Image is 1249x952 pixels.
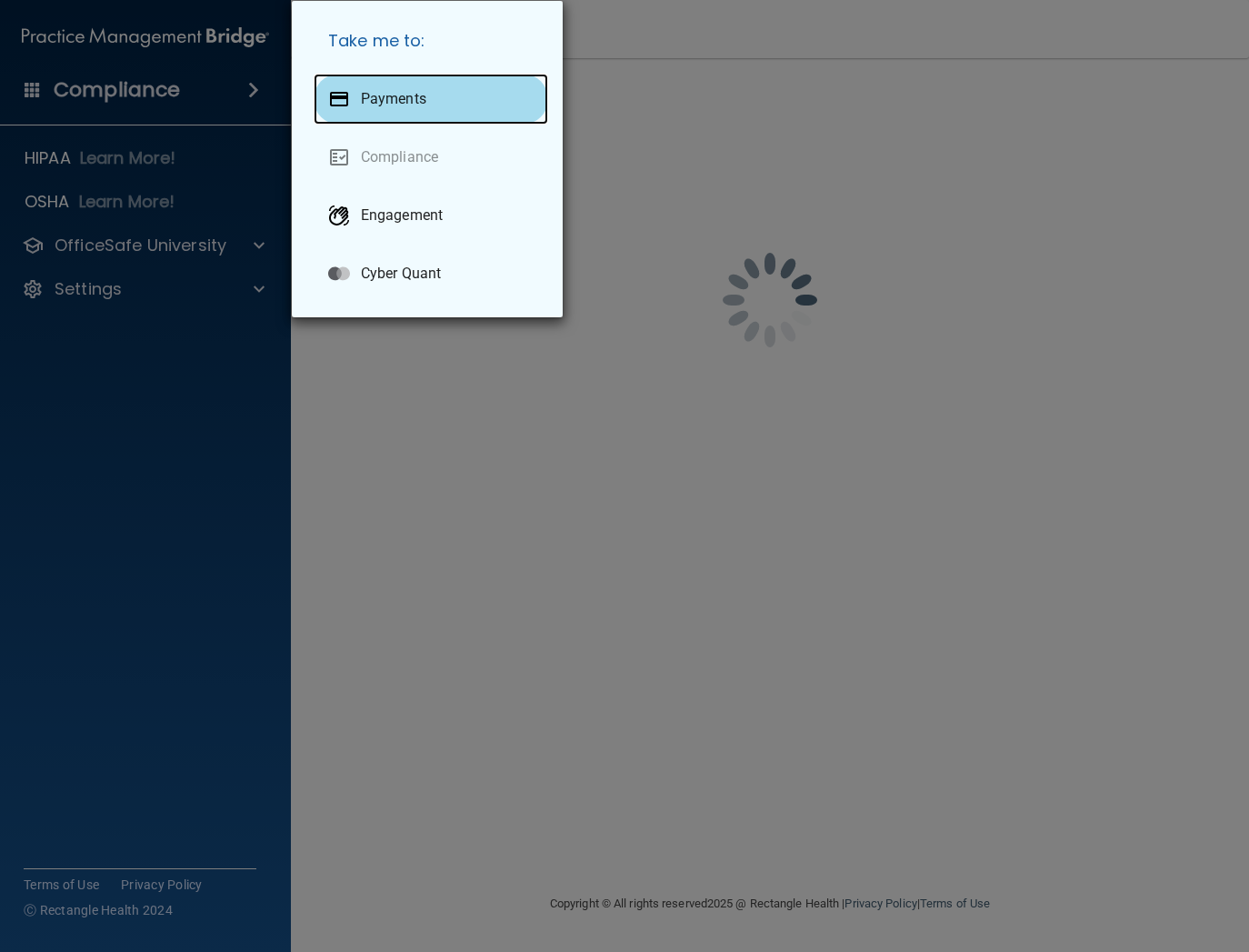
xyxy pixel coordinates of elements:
[314,132,548,183] a: Compliance
[314,15,548,66] h5: Take me to:
[314,74,548,125] a: Payments
[361,206,443,225] p: Engagement
[314,248,548,299] a: Cyber Quant
[361,265,441,283] p: Cyber Quant
[361,90,426,108] p: Payments
[314,190,548,241] a: Engagement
